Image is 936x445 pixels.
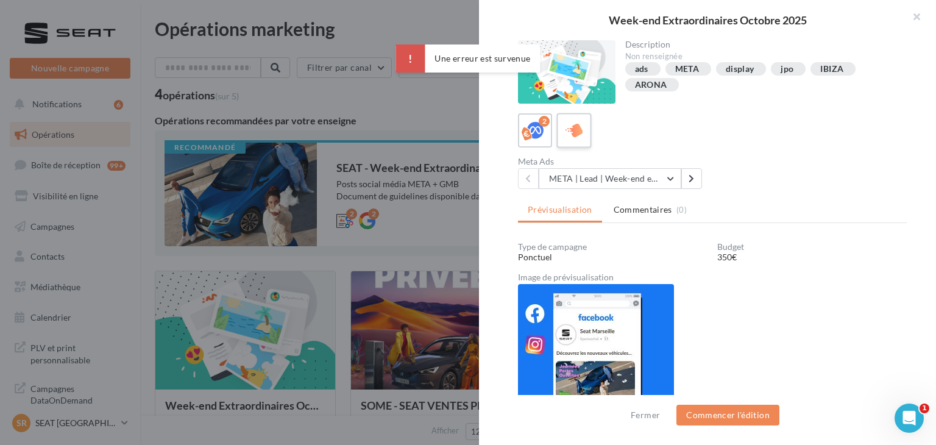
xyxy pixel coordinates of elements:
[626,408,665,422] button: Fermer
[635,80,667,90] div: ARONA
[635,65,648,74] div: ads
[625,40,898,49] div: Description
[518,273,907,282] div: Image de prévisualisation
[625,51,898,62] div: Non renseignée
[498,15,916,26] div: Week-end Extraordinaires Octobre 2025
[676,205,687,215] span: (0)
[717,251,907,263] div: 350€
[726,65,754,74] div: display
[518,251,707,263] div: Ponctuel
[518,243,707,251] div: Type de campagne
[895,404,924,433] iframe: Intercom live chat
[717,243,907,251] div: Budget
[518,157,707,166] div: Meta Ads
[781,65,793,74] div: jpo
[820,65,843,74] div: IBIZA
[920,404,929,413] span: 1
[676,405,779,425] button: Commencer l'édition
[395,44,540,73] div: Une erreur est survenue
[614,204,672,216] span: Commentaires
[539,168,681,189] button: META | Lead | Week-end extraordinaires Octobre 2025
[675,65,699,74] div: META
[539,116,550,127] div: 2
[518,284,674,421] img: 9f62aebfd21fa4f93db7bbc86508fce5.jpg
